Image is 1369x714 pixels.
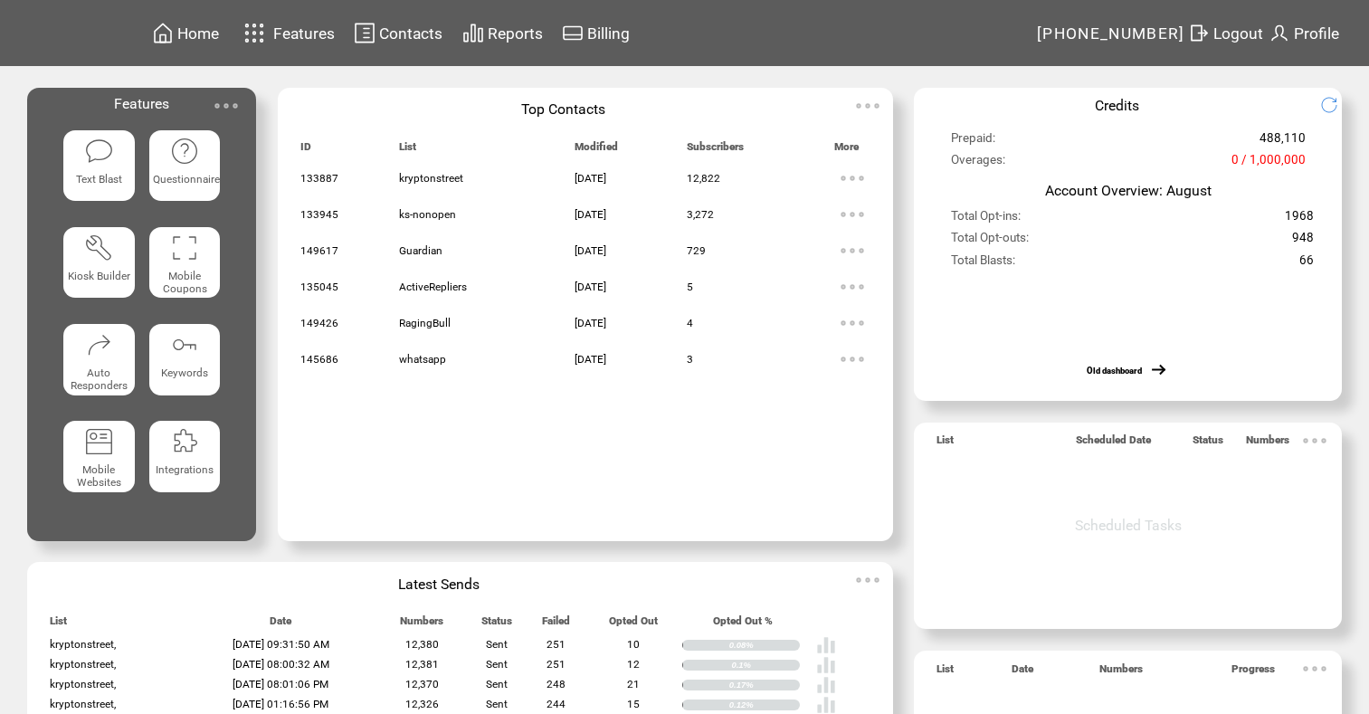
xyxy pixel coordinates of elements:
span: 135045 [300,281,338,293]
span: ActiveRepliers [399,281,467,293]
span: 145686 [300,353,338,366]
span: [DATE] 08:01:06 PM [233,678,328,690]
span: Status [1193,433,1223,454]
span: ID [300,140,311,161]
span: Opted Out [609,614,658,635]
span: Total Blasts: [951,253,1015,275]
span: Mobile Websites [77,463,121,489]
span: [DATE] 09:31:50 AM [233,638,329,651]
span: Home [177,24,219,43]
span: Numbers [1099,662,1143,683]
a: Reports [460,19,546,47]
img: coupons.svg [170,233,199,262]
span: Mobile Coupons [163,270,207,295]
span: Reports [488,24,543,43]
span: [DATE] [575,353,606,366]
img: keywords.svg [170,330,199,359]
span: 488,110 [1260,131,1306,153]
span: whatsapp [399,353,446,366]
span: 1968 [1285,209,1314,231]
img: ellypsis.svg [1297,651,1333,687]
span: [DATE] [575,172,606,185]
a: Billing [559,19,632,47]
span: List [50,614,67,635]
img: ellypsis.svg [834,305,870,341]
span: kryptonstreet, [50,698,116,710]
img: home.svg [152,22,174,44]
span: Sent [486,698,508,710]
span: Scheduled Date [1076,433,1151,454]
img: mobile-websites.svg [84,427,113,456]
span: Total Opt-ins: [951,209,1021,231]
a: Features [236,15,338,51]
div: 0.1% [731,660,800,671]
span: [DATE] 01:16:56 PM [233,698,328,710]
span: 244 [547,698,566,710]
span: Subscribers [687,140,744,161]
span: Guardian [399,244,442,257]
img: integrations.svg [170,427,199,456]
span: 729 [687,244,706,257]
img: ellypsis.svg [834,269,870,305]
span: [PHONE_NUMBER] [1037,24,1185,43]
div: 0.12% [729,700,801,710]
span: ks-nonopen [399,208,456,221]
span: Sent [486,638,508,651]
span: Status [481,614,512,635]
span: kryptonstreet [399,172,463,185]
a: Home [149,19,222,47]
img: tool%201.svg [84,233,113,262]
span: Date [270,614,291,635]
span: Auto Responders [71,367,128,392]
span: Failed [542,614,570,635]
img: features.svg [239,18,271,48]
span: 133945 [300,208,338,221]
span: [DATE] [575,208,606,221]
span: [DATE] [575,281,606,293]
img: ellypsis.svg [834,233,870,269]
span: 4 [687,317,693,329]
span: Sent [486,678,508,690]
img: ellypsis.svg [834,160,870,196]
span: Total Opt-outs: [951,231,1029,252]
img: refresh.png [1320,96,1352,114]
span: 251 [547,638,566,651]
span: Text Blast [76,173,122,186]
span: Modified [575,140,618,161]
span: 10 [627,638,640,651]
a: Kiosk Builder [63,227,135,309]
img: questionnaire.svg [170,137,199,166]
a: Old dashboard [1087,366,1142,376]
span: Scheduled Tasks [1075,517,1182,534]
span: Overages: [951,153,1005,175]
div: 0.08% [729,640,801,651]
span: Numbers [1246,433,1289,454]
span: Latest Sends [398,576,480,593]
span: 248 [547,678,566,690]
img: auto-responders.svg [84,330,113,359]
img: profile.svg [1269,22,1290,44]
span: 251 [547,658,566,671]
span: kryptonstreet, [50,658,116,671]
img: ellypsis.svg [850,562,886,598]
span: [DATE] [575,244,606,257]
img: ellypsis.svg [208,88,244,124]
a: Questionnaire [149,130,221,213]
span: 12 [627,658,640,671]
span: More [834,140,859,161]
span: Sent [486,658,508,671]
span: Opted Out % [713,614,773,635]
span: Contacts [379,24,442,43]
span: 149426 [300,317,338,329]
img: poll%20-%20white.svg [816,655,836,675]
span: Features [114,95,169,112]
span: 0 / 1,000,000 [1231,153,1306,175]
span: 12,381 [405,658,439,671]
span: 12,380 [405,638,439,651]
span: Features [273,24,335,43]
a: Profile [1266,19,1342,47]
span: RagingBull [399,317,451,329]
a: Contacts [351,19,445,47]
div: 0.17% [729,680,801,690]
span: Prepaid: [951,131,995,153]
